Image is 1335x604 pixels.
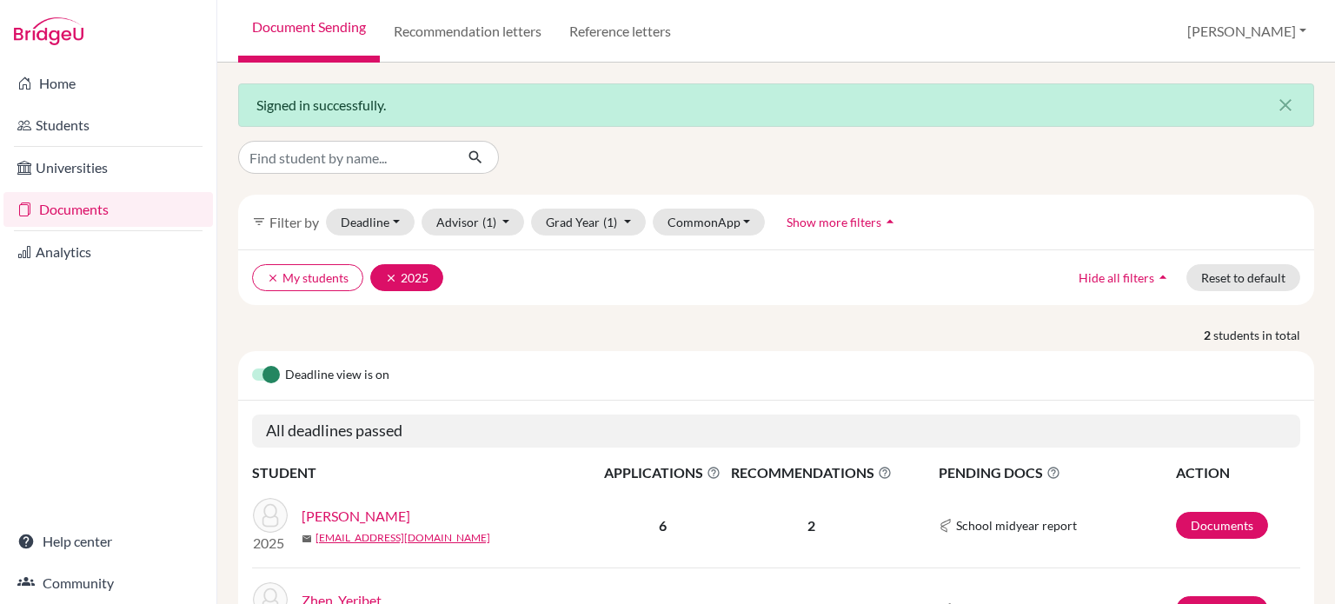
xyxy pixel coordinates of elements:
span: Show more filters [787,215,881,229]
th: ACTION [1175,461,1300,484]
i: arrow_drop_up [1154,269,1172,286]
p: 2025 [253,533,288,554]
h5: All deadlines passed [252,415,1300,448]
span: APPLICATIONS [601,462,724,483]
i: close [1275,95,1296,116]
i: arrow_drop_up [881,213,899,230]
button: Reset to default [1186,264,1300,291]
div: Signed in successfully. [238,83,1314,127]
a: Analytics [3,235,213,269]
a: [EMAIL_ADDRESS][DOMAIN_NAME] [315,530,490,546]
th: STUDENT [252,461,600,484]
span: RECOMMENDATIONS [726,462,896,483]
p: 2 [726,515,896,536]
button: Grad Year(1) [531,209,646,236]
button: Show more filtersarrow_drop_up [772,209,913,236]
a: Help center [3,524,213,559]
span: mail [302,534,312,544]
i: filter_list [252,215,266,229]
input: Find student by name... [238,141,454,174]
button: clearMy students [252,264,363,291]
span: Hide all filters [1079,270,1154,285]
a: Community [3,566,213,601]
button: [PERSON_NAME] [1179,15,1314,48]
a: Documents [1176,512,1268,539]
span: PENDING DOCS [939,462,1174,483]
a: Universities [3,150,213,185]
a: Students [3,108,213,143]
button: CommonApp [653,209,766,236]
span: students in total [1213,326,1314,344]
span: Filter by [269,214,319,230]
i: clear [385,272,397,284]
span: (1) [603,215,617,229]
span: (1) [482,215,496,229]
span: School midyear report [956,516,1077,534]
button: Deadline [326,209,415,236]
img: Common App logo [939,519,953,533]
button: Advisor(1) [422,209,525,236]
button: Hide all filtersarrow_drop_up [1064,264,1186,291]
a: Documents [3,192,213,227]
a: [PERSON_NAME] [302,506,410,527]
b: 6 [659,517,667,534]
img: Bridge-U [14,17,83,45]
img: Zhen, Isabel [253,498,288,533]
i: clear [267,272,279,284]
strong: 2 [1204,326,1213,344]
button: Close [1258,84,1313,126]
a: Home [3,66,213,101]
span: Deadline view is on [285,365,389,386]
button: clear2025 [370,264,443,291]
